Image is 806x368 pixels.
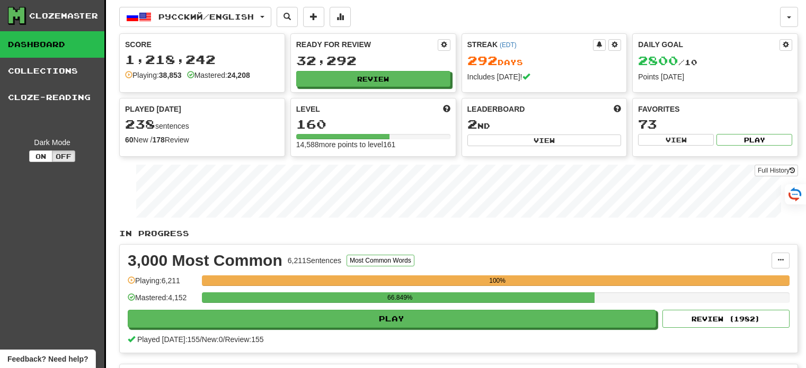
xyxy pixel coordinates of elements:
div: 6,211 Sentences [288,255,341,266]
div: Clozemaster [29,11,98,21]
div: Day s [467,54,622,68]
div: 3,000 Most Common [128,253,282,268]
strong: 24,208 [227,71,250,79]
div: Playing: [125,70,182,80]
span: / [223,335,225,344]
strong: 38,853 [159,71,182,79]
div: Mastered: [187,70,250,80]
button: Review [296,71,450,87]
div: Dark Mode [8,137,96,148]
strong: 178 [152,136,164,144]
div: Score [125,39,279,50]
div: 66.849% [205,292,595,303]
span: Open feedback widget [7,354,88,364]
button: Review (1982) [662,310,790,328]
span: / [200,335,202,344]
span: This week in points, UTC [614,104,621,114]
div: Favorites [638,104,792,114]
button: View [467,134,622,146]
span: 2800 [638,53,678,68]
span: / 10 [638,58,697,67]
button: Off [52,150,75,162]
div: 160 [296,118,450,131]
span: Score more points to level up [443,104,450,114]
div: 1,218,242 [125,53,279,66]
div: Points [DATE] [638,71,792,82]
span: Played [DATE]: 155 [137,335,200,344]
span: Level [296,104,320,114]
div: Daily Goal [638,39,780,51]
button: Most Common Words [347,255,414,266]
button: Play [128,310,656,328]
button: Search sentences [277,7,298,27]
div: 32,292 [296,54,450,67]
button: Русский/English [119,7,271,27]
div: Includes [DATE]! [467,71,622,82]
div: 100% [205,275,790,286]
button: Play [716,134,792,146]
span: 2 [467,116,477,131]
div: 14,588 more points to level 161 [296,139,450,150]
div: nd [467,118,622,131]
span: Review: 155 [225,335,263,344]
a: (EDT) [500,41,517,49]
button: Add sentence to collection [303,7,324,27]
div: Streak [467,39,594,50]
a: Full History [755,165,798,176]
div: sentences [125,118,279,131]
span: New: 0 [202,335,223,344]
span: Русский / English [158,12,254,21]
div: 73 [638,118,792,131]
button: View [638,134,714,146]
button: On [29,150,52,162]
div: Ready for Review [296,39,438,50]
span: Leaderboard [467,104,525,114]
div: Playing: 6,211 [128,275,197,293]
p: In Progress [119,228,798,239]
div: New / Review [125,134,279,145]
span: 292 [467,53,498,68]
span: 238 [125,116,155,131]
strong: 60 [125,136,134,144]
button: More stats [330,7,351,27]
span: Played [DATE] [125,104,181,114]
div: Mastered: 4,152 [128,292,197,310]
